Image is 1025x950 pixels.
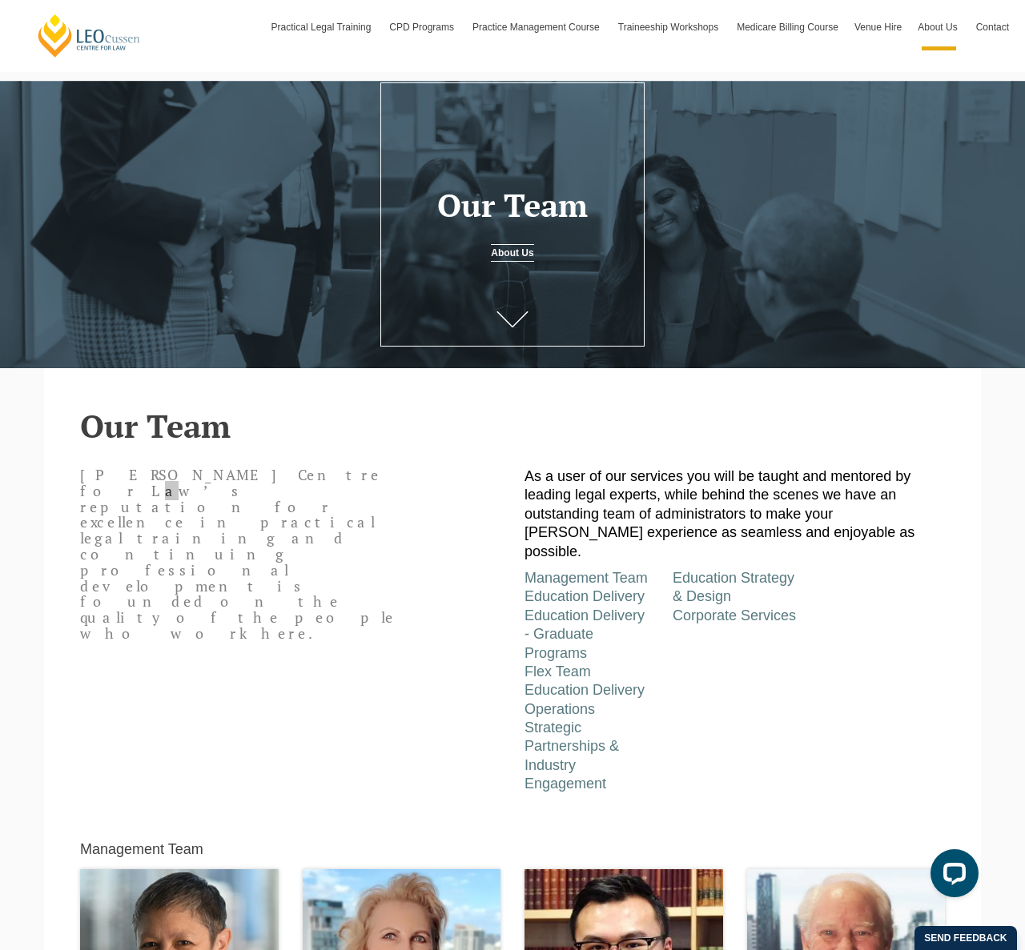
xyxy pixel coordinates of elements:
[525,570,648,586] a: Management Team
[610,4,729,50] a: Traineeship Workshops
[968,4,1017,50] a: Contact
[525,663,591,679] a: Flex Team
[525,682,645,716] a: Education Delivery Operations
[263,4,382,50] a: Practical Legal Training
[525,588,645,604] a: Education Delivery
[80,467,426,642] p: [PERSON_NAME] Centre for Law’s reputation for excellence in practical legal training and continui...
[673,607,796,623] a: Corporate Services
[525,720,619,792] a: Strategic Partnerships & Industry Engagement
[846,4,910,50] a: Venue Hire
[910,4,967,50] a: About Us
[491,244,533,262] a: About Us
[525,467,945,561] p: As a user of our services you will be taught and mentored by leading legal experts, while behind ...
[673,570,794,604] a: Education Strategy & Design
[464,4,610,50] a: Practice Management Course
[918,843,985,910] iframe: LiveChat chat widget
[389,187,635,222] h1: Our Team
[80,842,203,858] h5: Management Team
[381,4,464,50] a: CPD Programs
[729,4,846,50] a: Medicare Billing Course
[36,13,143,58] a: [PERSON_NAME] Centre for Law
[80,408,945,443] h2: Our Team
[525,607,645,661] a: Education Delivery - Graduate Programs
